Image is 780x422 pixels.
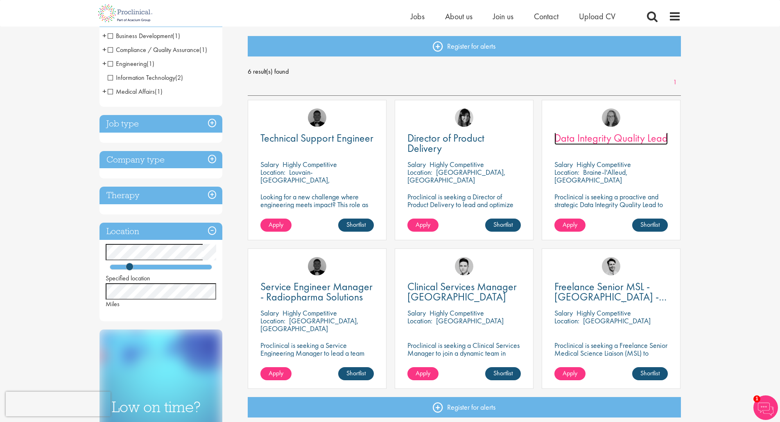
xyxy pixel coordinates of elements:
[753,395,760,402] span: 1
[108,73,175,82] span: Information Technology
[554,160,573,169] span: Salary
[554,282,668,302] a: Freelance Senior MSL - [GEOGRAPHIC_DATA] - Cardiovascular/ Rare Disease
[407,280,517,304] span: Clinical Services Manager [GEOGRAPHIC_DATA]
[554,167,579,177] span: Location:
[554,341,668,372] p: Proclinical is seeking a Freelance Senior Medical Science Liaison (MSL) to support medical affair...
[445,11,473,22] a: About us
[554,367,586,380] a: Apply
[102,57,106,70] span: +
[407,133,521,153] a: Director of Product Delivery
[407,167,432,177] span: Location:
[260,316,359,333] p: [GEOGRAPHIC_DATA], [GEOGRAPHIC_DATA]
[260,308,279,318] span: Salary
[199,45,207,54] span: (1)
[554,167,628,185] p: Braine-l'Alleud, [GEOGRAPHIC_DATA]
[534,11,558,22] a: Contact
[577,160,631,169] p: Highly Competitive
[269,369,283,377] span: Apply
[602,257,620,275] a: Thomas Pinnock
[108,45,207,54] span: Compliance / Quality Assurance
[260,280,373,304] span: Service Engineer Manager - Radiopharma Solutions
[283,160,337,169] p: Highly Competitive
[554,193,668,216] p: Proclinical is seeking a proactive and strategic Data Integrity Quality Lead to join a dynamic team.
[260,160,279,169] span: Salary
[260,341,374,388] p: Proclinical is seeking a Service Engineering Manager to lead a team responsible for the installat...
[99,151,222,169] div: Company type
[632,219,668,232] a: Shortlist
[430,160,484,169] p: Highly Competitive
[112,399,210,415] h3: Low on time?
[416,220,430,229] span: Apply
[108,59,147,68] span: Engineering
[283,308,337,318] p: Highly Competitive
[485,219,521,232] a: Shortlist
[99,115,222,133] div: Job type
[106,300,120,308] span: Miles
[411,11,425,22] a: Jobs
[485,367,521,380] a: Shortlist
[338,367,374,380] a: Shortlist
[108,32,180,40] span: Business Development
[430,308,484,318] p: Highly Competitive
[248,65,681,78] span: 6 result(s) found
[248,397,681,417] a: Register for alerts
[172,32,180,40] span: (1)
[102,29,106,42] span: +
[155,87,163,96] span: (1)
[455,257,473,275] a: Connor Lynes
[108,73,183,82] span: Information Technology
[602,108,620,127] img: Ingrid Aymes
[99,223,222,240] h3: Location
[106,274,150,282] span: Specified location
[554,316,579,325] span: Location:
[99,187,222,204] div: Therapy
[260,316,285,325] span: Location:
[563,369,577,377] span: Apply
[338,219,374,232] a: Shortlist
[108,87,155,96] span: Medical Affairs
[248,36,681,56] a: Register for alerts
[455,108,473,127] img: Tesnim Chagklil
[108,32,172,40] span: Business Development
[108,59,154,68] span: Engineering
[147,59,154,68] span: (1)
[579,11,615,22] a: Upload CV
[554,133,668,143] a: Data Integrity Quality Lead
[308,108,326,127] img: Tom Stables
[269,220,283,229] span: Apply
[260,131,373,145] span: Technical Support Engineer
[308,257,326,275] img: Tom Stables
[407,282,521,302] a: Clinical Services Manager [GEOGRAPHIC_DATA]
[407,219,439,232] a: Apply
[260,367,292,380] a: Apply
[108,87,163,96] span: Medical Affairs
[260,219,292,232] a: Apply
[260,167,330,192] p: Louvain-[GEOGRAPHIC_DATA], [GEOGRAPHIC_DATA]
[407,193,521,224] p: Proclinical is seeking a Director of Product Delivery to lead and optimize product delivery pract...
[436,316,504,325] p: [GEOGRAPHIC_DATA]
[669,78,681,87] a: 1
[407,367,439,380] a: Apply
[554,308,573,318] span: Salary
[563,220,577,229] span: Apply
[260,167,285,177] span: Location:
[753,395,778,420] img: Chatbot
[407,316,432,325] span: Location:
[260,193,374,224] p: Looking for a new challenge where engineering meets impact? This role as Technical Support Engine...
[554,219,586,232] a: Apply
[260,282,374,302] a: Service Engineer Manager - Radiopharma Solutions
[102,43,106,56] span: +
[407,160,426,169] span: Salary
[577,308,631,318] p: Highly Competitive
[416,369,430,377] span: Apply
[108,45,199,54] span: Compliance / Quality Assurance
[493,11,513,22] a: Join us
